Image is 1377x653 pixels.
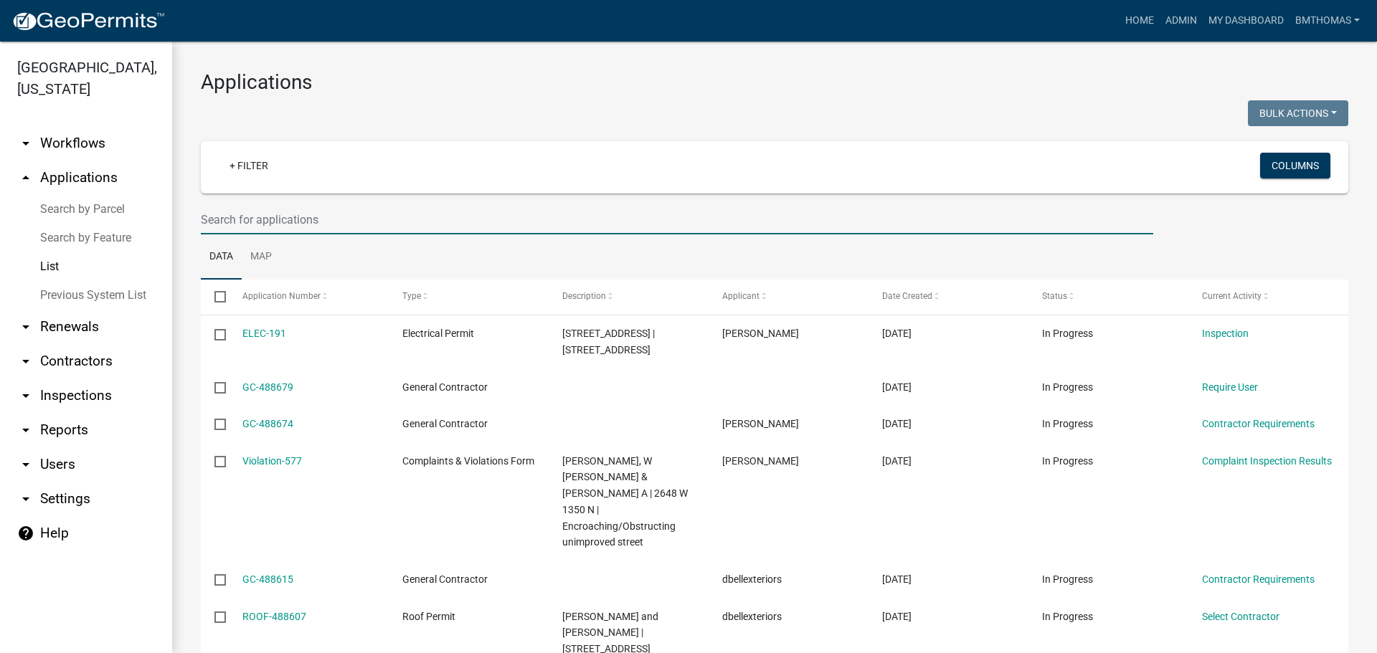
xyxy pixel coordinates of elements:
a: bmthomas [1290,7,1366,34]
span: Application Number [242,291,321,301]
a: + Filter [218,153,280,178]
a: Map [242,234,280,280]
span: In Progress [1042,611,1093,622]
span: 10/06/2025 [882,573,912,585]
datatable-header-cell: Application Number [228,280,388,314]
a: My Dashboard [1203,7,1290,34]
a: ROOF-488607 [242,611,306,622]
i: arrow_drop_down [17,490,34,507]
a: Violation-577 [242,455,302,467]
span: 10/06/2025 [882,455,912,467]
i: help [17,525,34,542]
span: 10/06/2025 [882,381,912,393]
span: Applicant [722,291,760,301]
a: Data [201,234,242,280]
span: Status [1042,291,1067,301]
span: In Progress [1042,573,1093,585]
i: arrow_drop_down [17,318,34,335]
i: arrow_drop_down [17,353,34,370]
span: Complaints & Violations Form [402,455,534,467]
a: GC-488679 [242,381,293,393]
span: Type [402,291,421,301]
span: 10/07/2025 [882,328,912,339]
i: arrow_drop_up [17,169,34,186]
i: arrow_drop_down [17,135,34,152]
datatable-header-cell: Date Created [869,280,1028,314]
a: GC-488615 [242,573,293,585]
button: Bulk Actions [1248,100,1348,126]
a: Contractor Requirements [1202,418,1315,429]
datatable-header-cell: Description [549,280,709,314]
span: In Progress [1042,455,1093,467]
span: In Progress [1042,328,1093,339]
span: Date Created [882,291,932,301]
datatable-header-cell: Current Activity [1188,280,1348,314]
a: Contractor Requirements [1202,573,1315,585]
span: 13715 S Deer Creek Ave | 13715 S DEER CREEK AVE [562,328,655,356]
span: dbellexteriors [722,573,782,585]
i: arrow_drop_down [17,456,34,473]
span: 10/06/2025 [882,418,912,429]
span: In Progress [1042,381,1093,393]
a: GC-488674 [242,418,293,429]
span: Current Activity [1202,291,1262,301]
a: Require User [1202,381,1258,393]
span: dbellexteriors [722,611,782,622]
a: ELEC-191 [242,328,286,339]
h3: Applications [201,70,1348,95]
span: 10/06/2025 [882,611,912,622]
span: Description [562,291,606,301]
datatable-header-cell: Select [201,280,228,314]
a: Admin [1160,7,1203,34]
span: Roof Permit [402,611,455,622]
a: Home [1120,7,1160,34]
span: General Contractor [402,381,488,393]
datatable-header-cell: Applicant [709,280,869,314]
datatable-header-cell: Status [1028,280,1188,314]
button: Columns [1260,153,1330,178]
a: Inspection [1202,328,1249,339]
span: In Progress [1042,418,1093,429]
span: Wesley Allen Wiggs [722,328,799,339]
span: Brooklyn Thomas [722,455,799,467]
i: arrow_drop_down [17,421,34,439]
a: Select Contractor [1202,611,1279,622]
span: Katie Klineman [722,418,799,429]
span: General Contractor [402,418,488,429]
datatable-header-cell: Type [388,280,548,314]
span: Coffing, W Chris & Denise A | 2648 W 1350 N | Encroaching/Obstructing unimproved street [562,455,688,548]
a: Complaint Inspection Results [1202,455,1332,467]
span: General Contractor [402,573,488,585]
i: arrow_drop_down [17,387,34,404]
input: Search for applications [201,205,1153,234]
span: Electrical Permit [402,328,474,339]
